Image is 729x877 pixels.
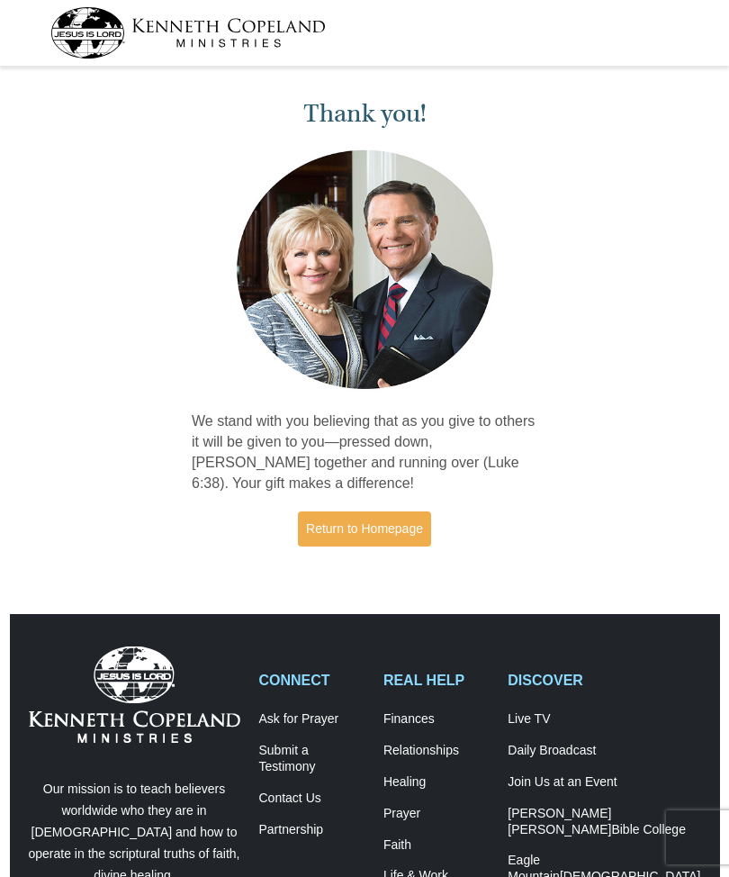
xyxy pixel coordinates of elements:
[508,774,700,791] a: Join Us at an Event
[259,711,364,728] a: Ask for Prayer
[383,672,489,689] h2: REAL HELP
[383,743,489,759] a: Relationships
[383,774,489,791] a: Healing
[298,511,431,547] a: Return to Homepage
[259,822,364,838] a: Partnership
[508,711,700,728] a: Live TV
[383,711,489,728] a: Finances
[259,672,364,689] h2: CONNECT
[192,411,537,493] p: We stand with you believing that as you give to others it will be given to you—pressed down, [PER...
[259,791,364,807] a: Contact Us
[611,822,686,836] span: Bible College
[192,99,537,129] h1: Thank you!
[232,146,498,393] img: Kenneth and Gloria
[508,672,700,689] h2: DISCOVER
[29,646,240,743] img: Kenneth Copeland Ministries
[383,806,489,822] a: Prayer
[259,743,364,775] a: Submit a Testimony
[508,806,700,838] a: [PERSON_NAME] [PERSON_NAME]Bible College
[383,837,489,854] a: Faith
[508,743,700,759] a: Daily Broadcast
[50,7,326,59] img: kcm-header-logo.svg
